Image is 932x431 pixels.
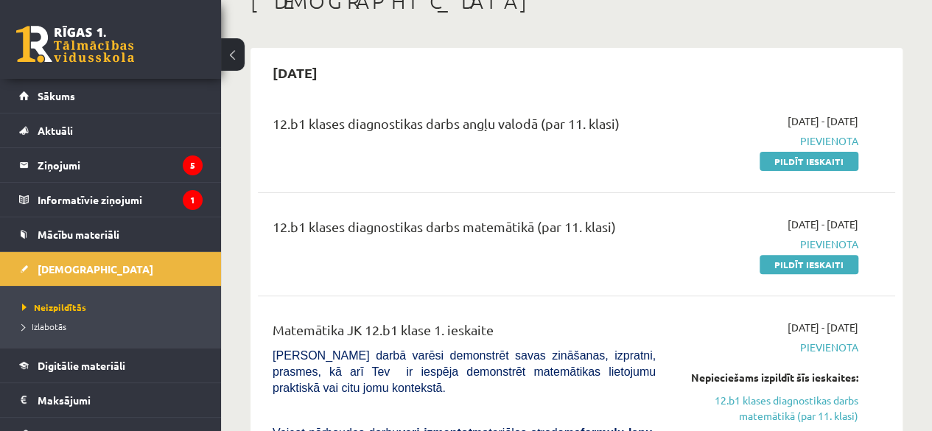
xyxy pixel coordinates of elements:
span: Digitālie materiāli [38,359,125,372]
a: Aktuāli [19,113,203,147]
span: Mācību materiāli [38,228,119,241]
a: Digitālie materiāli [19,348,203,382]
span: Aktuāli [38,124,73,137]
legend: Maksājumi [38,383,203,417]
a: Ziņojumi5 [19,148,203,182]
a: Maksājumi [19,383,203,417]
span: [PERSON_NAME] darbā varēsi demonstrēt savas zināšanas, izpratni, prasmes, kā arī Tev ir iespēja d... [273,349,656,394]
span: Pievienota [678,133,858,149]
span: Sākums [38,89,75,102]
a: Pildīt ieskaiti [760,255,858,274]
div: 12.b1 klases diagnostikas darbs angļu valodā (par 11. klasi) [273,113,656,141]
i: 5 [183,155,203,175]
a: Informatīvie ziņojumi1 [19,183,203,217]
a: Neizpildītās [22,301,206,314]
a: [DEMOGRAPHIC_DATA] [19,252,203,286]
h2: [DATE] [258,55,332,90]
a: Rīgas 1. Tālmācības vidusskola [16,26,134,63]
a: Pildīt ieskaiti [760,152,858,171]
a: 12.b1 klases diagnostikas darbs matemātikā (par 11. klasi) [678,393,858,424]
span: Pievienota [678,340,858,355]
span: [DATE] - [DATE] [788,320,858,335]
i: 1 [183,190,203,210]
a: Sākums [19,79,203,113]
legend: Informatīvie ziņojumi [38,183,203,217]
div: Nepieciešams izpildīt šīs ieskaites: [678,370,858,385]
legend: Ziņojumi [38,148,203,182]
span: [DATE] - [DATE] [788,217,858,232]
a: Izlabotās [22,320,206,333]
span: [DATE] - [DATE] [788,113,858,129]
span: Pievienota [678,236,858,252]
span: [DEMOGRAPHIC_DATA] [38,262,153,276]
div: 12.b1 klases diagnostikas darbs matemātikā (par 11. klasi) [273,217,656,244]
span: Neizpildītās [22,301,86,313]
a: Mācību materiāli [19,217,203,251]
span: Izlabotās [22,320,66,332]
div: Matemātika JK 12.b1 klase 1. ieskaite [273,320,656,347]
